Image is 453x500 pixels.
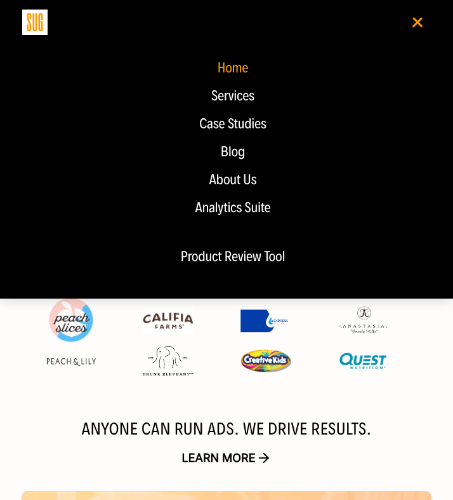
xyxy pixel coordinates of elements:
img: Drunk Elephant [143,346,194,375]
button: Toggle navigation [405,11,431,33]
a: About Us [29,166,437,194]
a: Product Review Tool [29,241,437,270]
img: Express Water [240,309,291,332]
a: Blog [29,138,437,166]
div: Analytics Suite [35,200,431,215]
img: Peach & Lily [46,357,96,366]
a: Services [29,82,437,110]
div: Services [35,88,431,104]
div: About Us [35,172,431,187]
div: Blog [35,144,431,159]
img: Quest Nutriton [338,348,388,374]
img: Peach Slices [46,295,96,346]
a: Case Studies [29,110,437,138]
div: Product Review Tool [42,249,424,264]
div: Home [35,60,431,76]
img: Califia Farms [143,307,194,334]
div: Case Studies [35,116,431,132]
img: Sug [22,10,48,35]
a: Learn more [22,452,431,466]
h2: Anyone can run ads. We drive results. [22,421,431,436]
img: Creative Kids [240,349,291,373]
a: Analytics Suite [29,194,437,222]
img: Anastasia Beverly Hills [338,306,388,336]
a: Home [29,54,437,82]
